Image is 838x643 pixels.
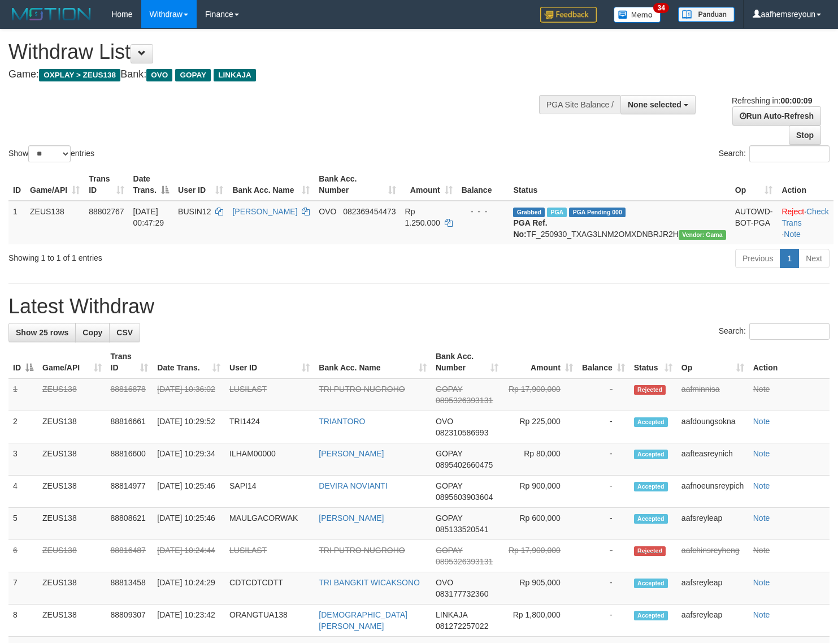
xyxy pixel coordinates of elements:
[578,540,629,572] td: -
[25,201,84,244] td: ZEUS138
[677,476,749,508] td: aafnoeunsreypich
[431,346,503,378] th: Bank Acc. Number: activate to sort column ascending
[677,346,749,378] th: Op: activate to sort column ascending
[38,508,106,540] td: ZEUS138
[28,145,71,162] select: Showentries
[620,95,696,114] button: None selected
[401,169,457,201] th: Amount: activate to sort column ascending
[436,460,493,469] span: Copy 0895402660475 to clipboard
[319,546,405,555] a: TRI PUTRO NUGROHO
[513,218,547,239] b: PGA Ref. No:
[8,145,94,162] label: Show entries
[503,572,578,605] td: Rp 905,000
[503,476,578,508] td: Rp 900,000
[8,508,38,540] td: 5
[578,572,629,605] td: -
[753,578,770,587] a: Note
[8,411,38,443] td: 2
[314,169,400,201] th: Bank Acc. Number: activate to sort column ascending
[679,230,726,240] span: Vendor URL: https://trx31.1velocity.biz
[38,411,106,443] td: ZEUS138
[106,443,153,476] td: 88816600
[628,100,681,109] span: None selected
[677,605,749,637] td: aafsreyleap
[614,7,661,23] img: Button%20Memo.svg
[578,476,629,508] td: -
[106,605,153,637] td: 88809307
[503,605,578,637] td: Rp 1,800,000
[503,443,578,476] td: Rp 80,000
[503,411,578,443] td: Rp 225,000
[753,449,770,458] a: Note
[83,328,102,337] span: Copy
[106,508,153,540] td: 88808621
[578,508,629,540] td: -
[8,41,548,63] h1: Withdraw List
[89,207,124,216] span: 88802767
[503,540,578,572] td: Rp 17,900,000
[106,411,153,443] td: 88816661
[749,323,830,340] input: Search:
[436,396,493,405] span: Copy 0895326393131 to clipboard
[39,69,120,81] span: OXPLAY > ZEUS138
[457,169,509,201] th: Balance
[789,126,821,145] a: Stop
[539,95,620,114] div: PGA Site Balance /
[116,328,133,337] span: CSV
[8,6,94,23] img: MOTION_logo.png
[8,443,38,476] td: 3
[732,96,812,105] span: Refreshing in:
[777,201,833,244] td: · ·
[629,346,677,378] th: Status: activate to sort column ascending
[153,572,225,605] td: [DATE] 10:24:29
[106,346,153,378] th: Trans ID: activate to sort column ascending
[225,443,314,476] td: ILHAM00000
[753,417,770,426] a: Note
[8,69,548,80] h4: Game: Bank:
[749,145,830,162] input: Search:
[109,323,140,342] a: CSV
[436,589,488,598] span: Copy 083177732360 to clipboard
[106,540,153,572] td: 88816487
[436,546,462,555] span: GOPAY
[8,572,38,605] td: 7
[153,508,225,540] td: [DATE] 10:25:46
[16,328,68,337] span: Show 25 rows
[677,572,749,605] td: aafsreyleap
[106,572,153,605] td: 88813458
[547,208,567,217] span: Marked by aafsreyleap
[214,69,256,81] span: LINKAJA
[436,513,462,523] span: GOPAY
[436,493,493,502] span: Copy 0895603903604 to clipboard
[732,106,821,126] a: Run Auto-Refresh
[436,417,453,426] span: OVO
[731,169,778,201] th: Op: activate to sort column ascending
[578,411,629,443] td: -
[225,572,314,605] td: CDTCDTCDTT
[319,207,336,216] span: OVO
[578,346,629,378] th: Balance: activate to sort column ascending
[677,411,749,443] td: aafdoungsokna
[436,610,467,619] span: LINKAJA
[8,476,38,508] td: 4
[153,378,225,411] td: [DATE] 10:36:02
[731,201,778,244] td: AUTOWD-BOT-PGA
[8,346,38,378] th: ID: activate to sort column descending
[578,378,629,411] td: -
[798,249,830,268] a: Next
[677,378,749,411] td: aafminnisa
[153,476,225,508] td: [DATE] 10:25:46
[780,249,799,268] a: 1
[225,411,314,443] td: TRI1424
[225,346,314,378] th: User ID: activate to sort column ascending
[405,207,440,227] span: Rp 1.250.000
[319,513,384,523] a: [PERSON_NAME]
[38,572,106,605] td: ZEUS138
[8,169,25,201] th: ID
[319,578,420,587] a: TRI BANGKIT WICAKSONO
[578,605,629,637] td: -
[634,514,668,524] span: Accepted
[153,411,225,443] td: [DATE] 10:29:52
[173,169,228,201] th: User ID: activate to sort column ascending
[106,476,153,508] td: 88814977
